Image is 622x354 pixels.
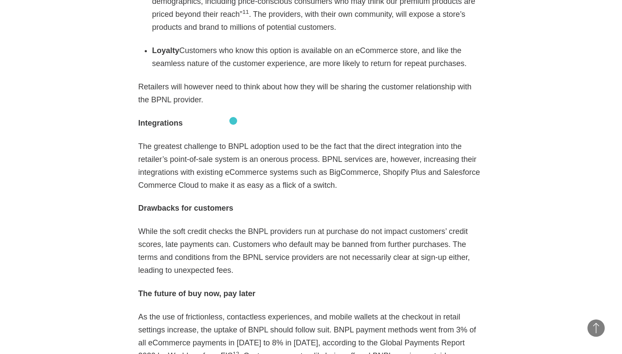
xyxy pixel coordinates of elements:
p: The greatest challenge to BNPL adoption used to be the fact that the direct integration into the ... [138,140,484,192]
strong: Integrations [138,119,183,127]
p: While the soft credit checks the BNPL providers run at purchase do not impact customers’ credit s... [138,225,484,277]
strong: The future of buy now, pay later [138,289,255,298]
p: Retailers will however need to think about how they will be sharing the customer relationship wit... [138,80,484,106]
button: Back to Top [587,319,605,337]
strong: Drawbacks for customers [138,204,233,212]
sup: 11 [242,9,249,15]
strong: Loyalty [152,46,179,55]
li: Customers who know this option is available on an eCommerce store, and like the seamless nature o... [152,44,484,70]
